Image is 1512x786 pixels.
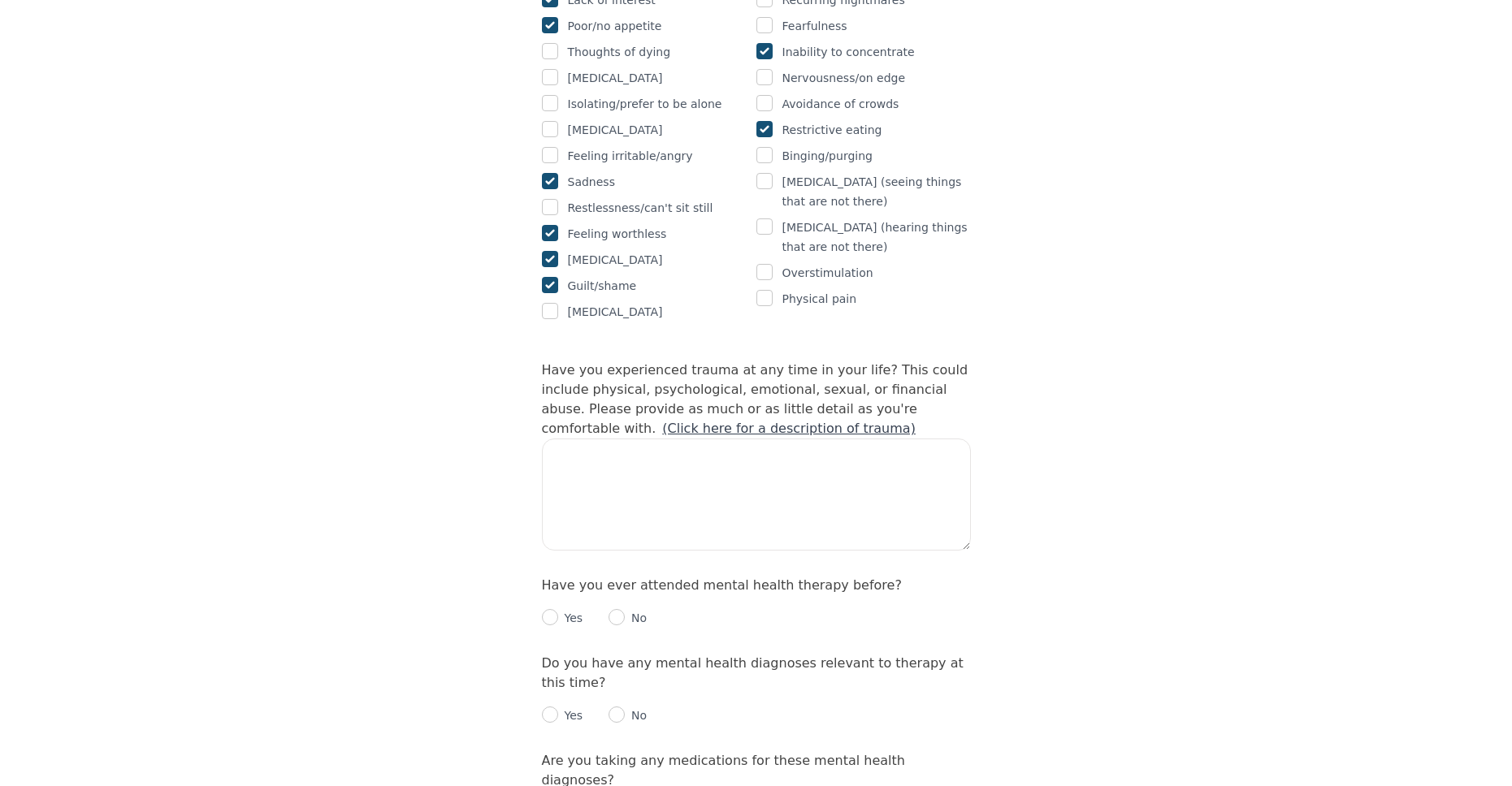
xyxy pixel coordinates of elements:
p: Restrictive eating [782,120,882,140]
p: Poor/no appetite [568,16,662,36]
p: Thoughts of dying [568,42,671,62]
a: (Click here for a description of trauma) [662,421,916,436]
label: Have you ever attended mental health therapy before? [542,577,902,593]
p: [MEDICAL_DATA] [568,120,663,140]
p: Fearfulness [782,16,847,36]
p: Guilt/shame [568,276,637,296]
p: Physical pain [782,289,857,309]
label: Have you experienced trauma at any time in your life? This could include physical, psychological,... [542,362,968,436]
p: [MEDICAL_DATA] [568,68,663,88]
p: Binging/purging [782,146,873,166]
p: Feeling worthless [568,224,667,244]
p: Overstimulation [782,263,873,283]
p: Restlessness/can't sit still [568,198,713,218]
p: Nervousness/on edge [782,68,906,88]
label: Do you have any mental health diagnoses relevant to therapy at this time? [542,655,964,690]
p: Yes [558,610,583,626]
p: Isolating/prefer to be alone [568,94,722,114]
p: Feeling irritable/angry [568,146,693,166]
p: Inability to concentrate [782,42,915,62]
p: No [625,610,647,626]
p: [MEDICAL_DATA] (seeing things that are not there) [782,172,971,211]
p: Sadness [568,172,615,192]
p: [MEDICAL_DATA] [568,250,663,270]
p: Yes [558,707,583,723]
p: Avoidance of crowds [782,94,899,114]
p: No [625,707,647,723]
p: [MEDICAL_DATA] (hearing things that are not there) [782,218,971,257]
p: [MEDICAL_DATA] [568,302,663,322]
